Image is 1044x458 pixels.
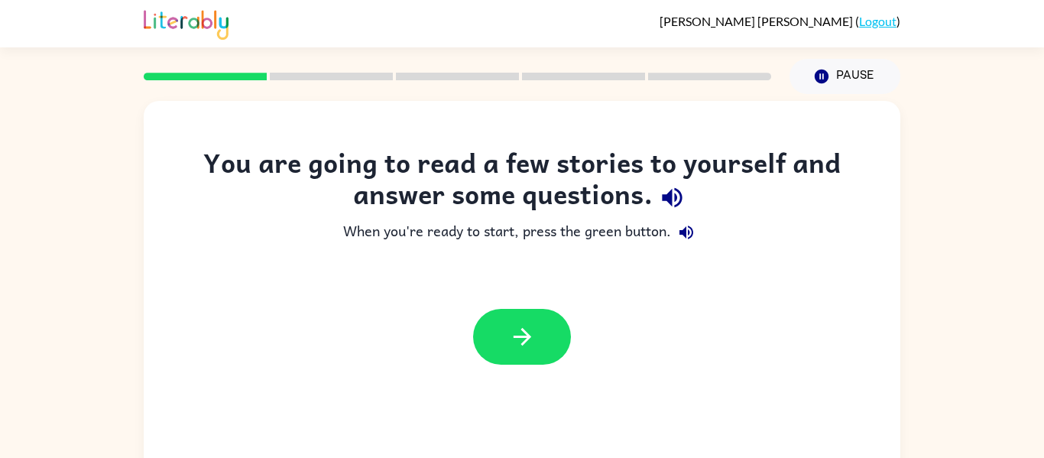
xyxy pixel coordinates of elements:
a: Logout [859,14,896,28]
div: When you're ready to start, press the green button. [174,217,870,248]
div: ( ) [660,14,900,28]
button: Pause [789,59,900,94]
div: You are going to read a few stories to yourself and answer some questions. [174,147,870,217]
img: Literably [144,6,229,40]
span: [PERSON_NAME] [PERSON_NAME] [660,14,855,28]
